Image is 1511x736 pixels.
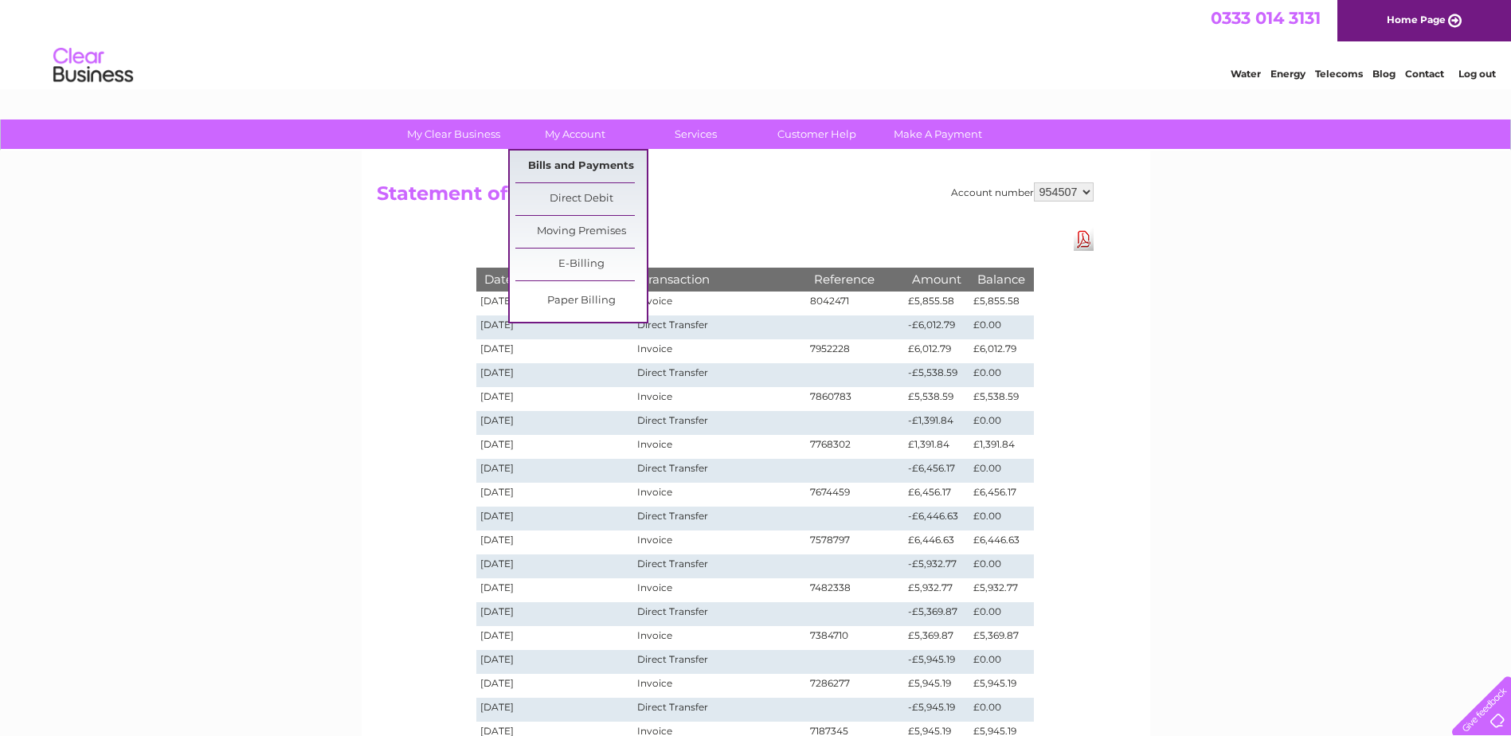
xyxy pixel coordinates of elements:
[904,459,969,483] td: -£6,456.17
[969,483,1033,507] td: £6,456.17
[969,315,1033,339] td: £0.00
[1074,228,1094,251] a: Download Pdf
[1211,8,1321,28] a: 0333 014 3131
[904,387,969,411] td: £5,538.59
[806,483,905,507] td: 7674459
[969,698,1033,722] td: £0.00
[904,626,969,650] td: £5,369.87
[633,602,805,626] td: Direct Transfer
[806,530,905,554] td: 7578797
[633,411,805,435] td: Direct Transfer
[476,578,634,602] td: [DATE]
[633,530,805,554] td: Invoice
[476,459,634,483] td: [DATE]
[476,530,634,554] td: [DATE]
[476,698,634,722] td: [DATE]
[951,182,1094,202] div: Account number
[904,554,969,578] td: -£5,932.77
[630,119,761,149] a: Services
[806,292,905,315] td: 8042471
[633,483,805,507] td: Invoice
[476,507,634,530] td: [DATE]
[904,578,969,602] td: £5,932.77
[476,339,634,363] td: [DATE]
[633,339,805,363] td: Invoice
[1315,68,1363,80] a: Telecoms
[969,507,1033,530] td: £0.00
[1270,68,1305,80] a: Energy
[633,674,805,698] td: Invoice
[515,285,647,317] a: Paper Billing
[633,315,805,339] td: Direct Transfer
[476,268,634,291] th: Date
[806,674,905,698] td: 7286277
[476,315,634,339] td: [DATE]
[904,507,969,530] td: -£6,446.63
[476,483,634,507] td: [DATE]
[515,216,647,248] a: Moving Premises
[806,339,905,363] td: 7952228
[1372,68,1396,80] a: Blog
[633,292,805,315] td: Invoice
[904,411,969,435] td: -£1,391.84
[515,183,647,215] a: Direct Debit
[751,119,883,149] a: Customer Help
[969,387,1033,411] td: £5,538.59
[969,674,1033,698] td: £5,945.19
[904,363,969,387] td: -£5,538.59
[633,435,805,459] td: Invoice
[476,602,634,626] td: [DATE]
[904,650,969,674] td: -£5,945.19
[904,674,969,698] td: £5,945.19
[904,268,969,291] th: Amount
[633,268,805,291] th: Transaction
[633,554,805,578] td: Direct Transfer
[969,339,1033,363] td: £6,012.79
[969,578,1033,602] td: £5,932.77
[904,435,969,459] td: £1,391.84
[969,411,1033,435] td: £0.00
[53,41,134,90] img: logo.png
[1405,68,1444,80] a: Contact
[633,626,805,650] td: Invoice
[1231,68,1261,80] a: Water
[476,387,634,411] td: [DATE]
[969,363,1033,387] td: £0.00
[806,268,905,291] th: Reference
[515,249,647,280] a: E-Billing
[633,459,805,483] td: Direct Transfer
[872,119,1004,149] a: Make A Payment
[904,292,969,315] td: £5,855.58
[904,602,969,626] td: -£5,369.87
[806,578,905,602] td: 7482338
[476,554,634,578] td: [DATE]
[904,339,969,363] td: £6,012.79
[904,315,969,339] td: -£6,012.79
[969,435,1033,459] td: £1,391.84
[633,363,805,387] td: Direct Transfer
[806,387,905,411] td: 7860783
[476,411,634,435] td: [DATE]
[806,626,905,650] td: 7384710
[476,650,634,674] td: [DATE]
[969,292,1033,315] td: £5,855.58
[476,363,634,387] td: [DATE]
[633,507,805,530] td: Direct Transfer
[633,387,805,411] td: Invoice
[969,459,1033,483] td: £0.00
[633,698,805,722] td: Direct Transfer
[904,530,969,554] td: £6,446.63
[388,119,519,149] a: My Clear Business
[904,483,969,507] td: £6,456.17
[969,602,1033,626] td: £0.00
[904,698,969,722] td: -£5,945.19
[509,119,640,149] a: My Account
[476,435,634,459] td: [DATE]
[476,626,634,650] td: [DATE]
[969,268,1033,291] th: Balance
[969,554,1033,578] td: £0.00
[633,578,805,602] td: Invoice
[476,674,634,698] td: [DATE]
[1458,68,1496,80] a: Log out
